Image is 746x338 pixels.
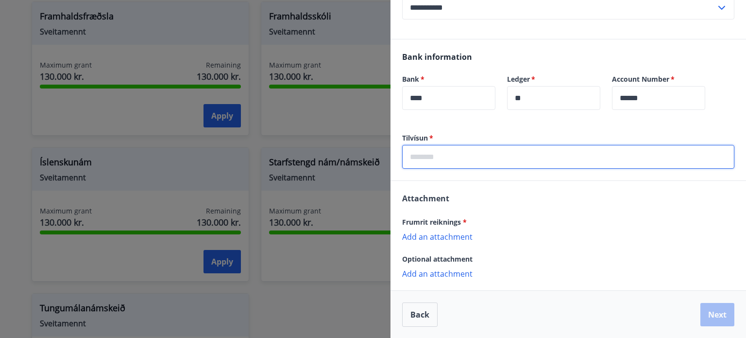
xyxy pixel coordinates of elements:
span: Frumrit reiknings [402,217,467,227]
p: Add an attachment [402,231,734,241]
span: Optional attachment [402,254,473,264]
span: Bank information [402,52,472,62]
div: Tilvísun [402,145,734,169]
label: Tilvísun [402,133,734,143]
p: Add an attachment [402,268,734,278]
label: Ledger [507,74,600,84]
span: Attachment [402,193,449,204]
label: Account Number [612,74,705,84]
button: Back [402,302,438,327]
label: Bank [402,74,495,84]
